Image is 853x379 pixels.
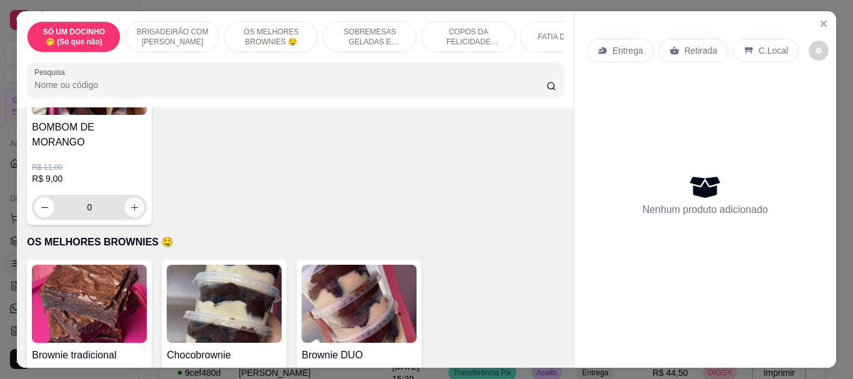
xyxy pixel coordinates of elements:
h4: Brownie DUO [302,348,417,363]
p: Retirada [684,44,717,57]
p: R$ 9,00 [32,172,147,185]
img: product-image [302,265,417,343]
p: OS MELHORES BROWNIES 🤤 [27,235,563,250]
button: decrease-product-quantity [34,197,54,217]
img: product-image [32,265,147,343]
label: Pesquisa [34,67,69,77]
p: BRIGADEIRÃO COM [PERSON_NAME] [136,27,209,47]
p: C.Local [759,44,788,57]
p: SOBREMESAS GELADAS E CREMOSAS 🤩 [333,27,406,47]
h4: Chocobrownie [167,348,282,363]
p: COPOS DA FELICIDADE VICIANTES 💕 [432,27,505,47]
p: Nenhum produto adicionado [643,202,768,217]
p: R$ 11,00 [32,162,147,172]
button: decrease-product-quantity [809,41,829,61]
input: Pesquisa [34,79,546,91]
p: FATIA DO DIA 🧁 [538,32,596,42]
p: OS MELHORES BROWNIES 🤤 [235,27,307,47]
img: product-image [167,265,282,343]
h4: Brownie tradicional [32,348,147,363]
h4: BOMBOM DE MORANGO [32,120,147,150]
p: Entrega [613,44,643,57]
button: increase-product-quantity [124,197,144,217]
button: Close [814,14,834,34]
p: SÓ UM DOCINHO 🤭 (Só que não) [37,27,110,47]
